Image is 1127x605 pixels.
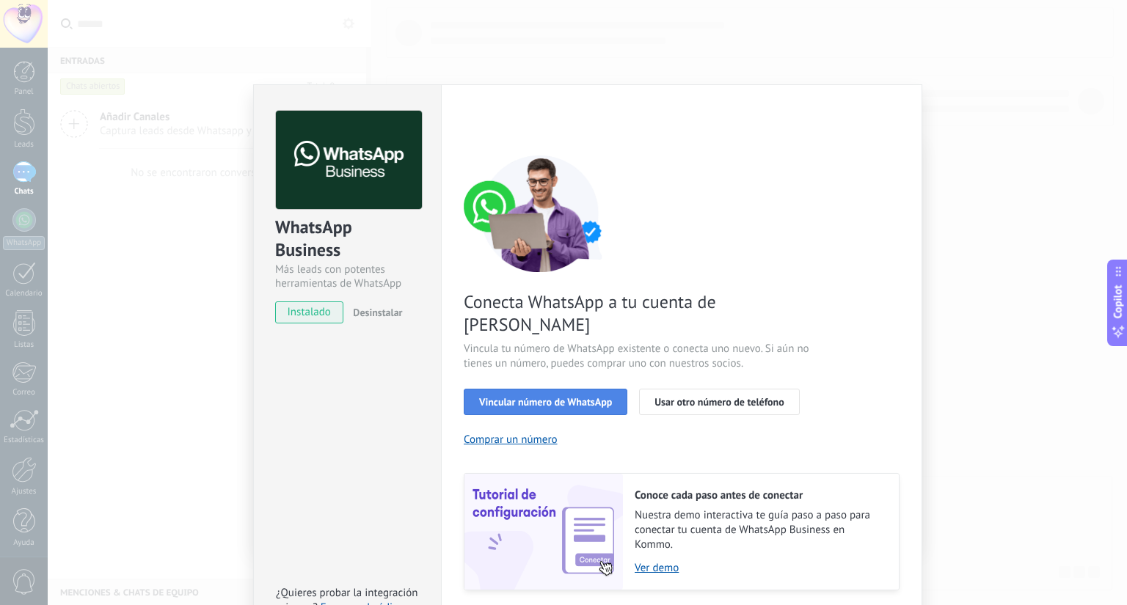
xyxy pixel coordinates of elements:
[654,397,784,407] span: Usar otro número de teléfono
[464,342,813,371] span: Vincula tu número de WhatsApp existente o conecta uno nuevo. Si aún no tienes un número, puedes c...
[635,561,884,575] a: Ver demo
[479,397,612,407] span: Vincular número de WhatsApp
[353,306,402,319] span: Desinstalar
[635,488,884,502] h2: Conoce cada paso antes de conectar
[635,508,884,552] span: Nuestra demo interactiva te guía paso a paso para conectar tu cuenta de WhatsApp Business en Kommo.
[464,290,813,336] span: Conecta WhatsApp a tu cuenta de [PERSON_NAME]
[464,433,558,447] button: Comprar un número
[276,111,422,210] img: logo_main.png
[1111,285,1126,318] span: Copilot
[276,301,343,323] span: instalado
[464,389,627,415] button: Vincular número de WhatsApp
[275,263,420,290] div: Más leads con potentes herramientas de WhatsApp
[464,155,618,272] img: connect number
[347,301,402,323] button: Desinstalar
[639,389,799,415] button: Usar otro número de teléfono
[275,216,420,263] div: WhatsApp Business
